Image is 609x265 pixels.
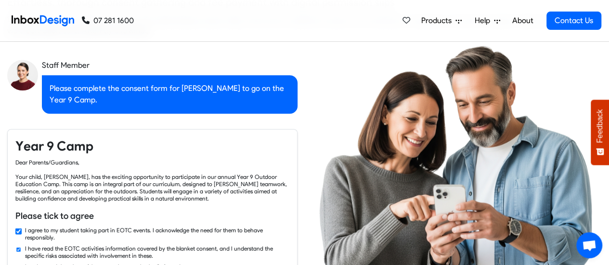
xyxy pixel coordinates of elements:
a: 07 281 1600 [82,15,134,26]
a: Contact Us [546,12,601,30]
a: Open chat [576,232,602,258]
div: Staff Member [42,60,298,71]
span: Feedback [596,109,604,143]
label: I have read the EOTC activities information covered by the blanket consent, and I understand the ... [25,244,289,259]
div: Please complete the consent form for [PERSON_NAME] to go on the Year 9 Camp. [42,75,298,114]
a: Products [417,11,466,30]
button: Feedback - Show survey [591,100,609,165]
a: Help [471,11,504,30]
span: Products [421,15,455,26]
label: I agree to my student taking part in EOTC events. I acknowledge the need for them to behave respo... [25,226,289,240]
span: Help [475,15,494,26]
h6: Please tick to agree [15,209,289,222]
img: staff_avatar.png [7,60,38,90]
a: About [509,11,536,30]
h4: Year 9 Camp [15,137,289,154]
div: Dear Parents/Guardians, Your child, [PERSON_NAME], has the exciting opportunity to participate in... [15,158,289,202]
